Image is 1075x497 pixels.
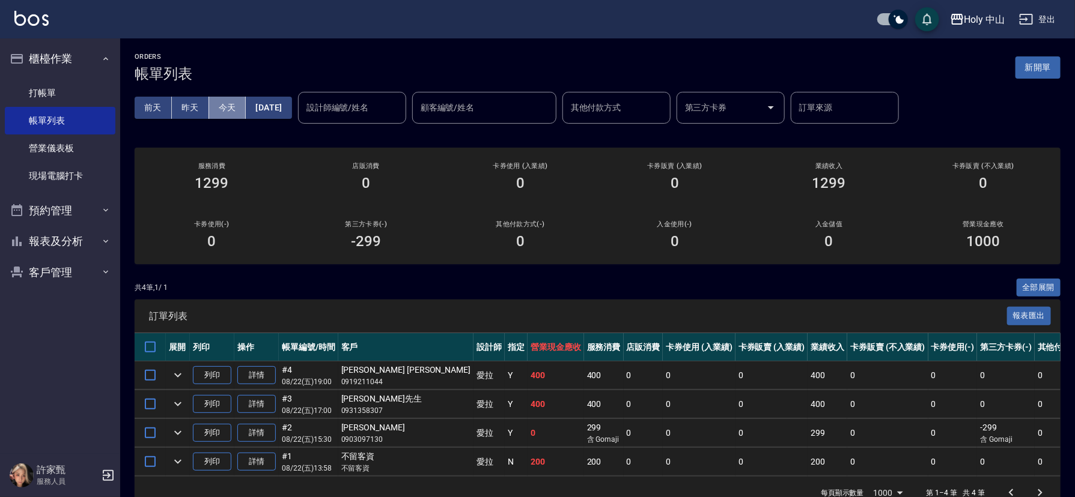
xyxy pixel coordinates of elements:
[812,175,846,191] h3: 1299
[279,333,338,361] th: 帳單編號/時間
[663,448,735,476] td: 0
[505,419,528,447] td: Y
[237,366,276,385] a: 詳情
[474,333,505,361] th: 設計師
[5,107,115,134] a: 帳單列表
[237,424,276,442] a: 詳情
[237,395,276,414] a: 詳情
[351,233,381,250] h3: -299
[149,220,275,228] h2: 卡券使用(-)
[847,333,928,361] th: 卡券販賣 (不入業績)
[5,257,115,288] button: 客戶管理
[977,390,1035,418] td: 0
[847,419,928,447] td: 0
[766,220,892,228] h2: 入金儲值
[584,390,624,418] td: 400
[663,390,735,418] td: 0
[10,463,34,487] img: Person
[282,434,335,445] p: 08/22 (五) 15:30
[516,233,525,250] h3: 0
[195,175,229,191] h3: 1299
[135,65,192,82] h3: 帳單列表
[624,419,663,447] td: 0
[193,453,231,471] button: 列印
[928,390,978,418] td: 0
[169,366,187,384] button: expand row
[964,12,1005,27] div: Holy 中山
[612,162,737,170] h2: 卡券販賣 (入業績)
[341,434,471,445] p: 0903097130
[505,448,528,476] td: N
[5,134,115,162] a: 營業儀表板
[149,162,275,170] h3: 服務消費
[528,419,584,447] td: 0
[671,233,679,250] h3: 0
[825,233,833,250] h3: 0
[341,450,471,463] div: 不留客資
[761,98,781,117] button: Open
[282,405,335,416] p: 08/22 (五) 17:00
[584,361,624,390] td: 400
[735,448,808,476] td: 0
[1014,8,1061,31] button: 登出
[808,361,847,390] td: 400
[279,419,338,447] td: #2
[928,419,978,447] td: 0
[193,424,231,442] button: 列印
[458,220,583,228] h2: 其他付款方式(-)
[341,405,471,416] p: 0931358307
[921,220,1046,228] h2: 營業現金應收
[341,364,471,376] div: [PERSON_NAME] [PERSON_NAME]
[5,195,115,226] button: 預約管理
[584,333,624,361] th: 服務消費
[474,448,505,476] td: 愛拉
[808,333,847,361] th: 業績收入
[474,419,505,447] td: 愛拉
[5,226,115,257] button: 報表及分析
[169,453,187,471] button: expand row
[5,79,115,107] a: 打帳單
[808,390,847,418] td: 400
[338,333,474,361] th: 客戶
[190,333,234,361] th: 列印
[474,361,505,390] td: 愛拉
[624,361,663,390] td: 0
[193,366,231,385] button: 列印
[624,390,663,418] td: 0
[735,390,808,418] td: 0
[37,476,98,487] p: 服務人員
[169,424,187,442] button: expand row
[977,361,1035,390] td: 0
[1007,310,1052,321] a: 報表匯出
[505,333,528,361] th: 指定
[1016,56,1061,79] button: 新開單
[980,434,1032,445] p: 含 Gomaji
[808,448,847,476] td: 200
[921,162,1046,170] h2: 卡券販賣 (不入業績)
[5,43,115,74] button: 櫃檯作業
[135,53,192,61] h2: ORDERS
[528,361,584,390] td: 400
[169,395,187,413] button: expand row
[735,361,808,390] td: 0
[505,361,528,390] td: Y
[624,448,663,476] td: 0
[663,333,735,361] th: 卡券使用 (入業績)
[135,282,168,293] p: 共 4 筆, 1 / 1
[915,7,939,31] button: save
[279,361,338,390] td: #4
[663,419,735,447] td: 0
[967,233,1000,250] h3: 1000
[584,419,624,447] td: 299
[14,11,49,26] img: Logo
[671,175,679,191] h3: 0
[1017,279,1061,297] button: 全部展開
[928,448,978,476] td: 0
[977,448,1035,476] td: 0
[279,448,338,476] td: #1
[928,361,978,390] td: 0
[587,434,621,445] p: 含 Gomaji
[246,97,291,119] button: [DATE]
[528,333,584,361] th: 營業現金應收
[505,390,528,418] td: Y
